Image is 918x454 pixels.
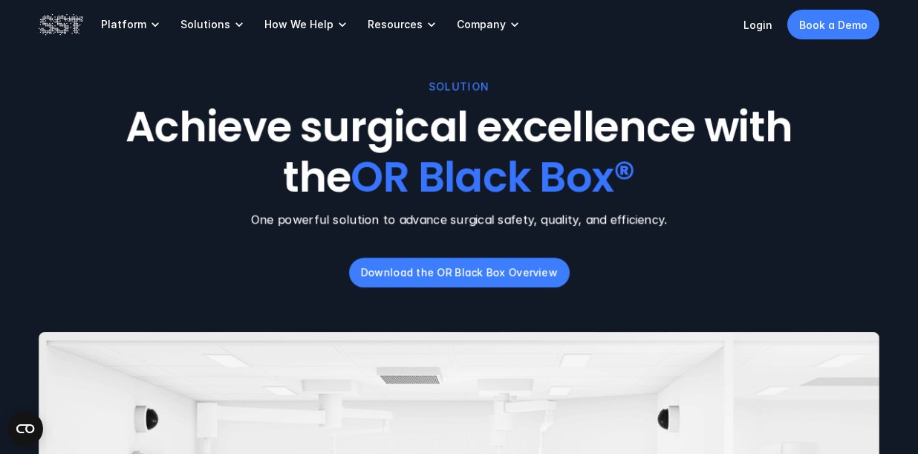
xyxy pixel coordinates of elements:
p: Solutions [180,18,230,31]
p: SOLUTION [429,79,489,95]
p: Company [457,18,506,31]
h1: Achieve surgical excellence with the [97,103,821,202]
p: Book a Demo [799,17,867,33]
img: SST logo [39,12,83,37]
p: How We Help [264,18,333,31]
a: Login [743,19,772,31]
a: Download the OR Black Box Overview [349,258,570,288]
span: OR Black Box® [351,149,634,207]
p: Resources [368,18,423,31]
p: Platform [101,18,146,31]
p: One powerful solution to advance surgical safety, quality, and efficiency. [39,210,879,228]
a: Book a Demo [787,10,879,39]
p: Download the OR Black Box Overview [361,265,558,280]
button: Open CMP widget [7,411,43,447]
